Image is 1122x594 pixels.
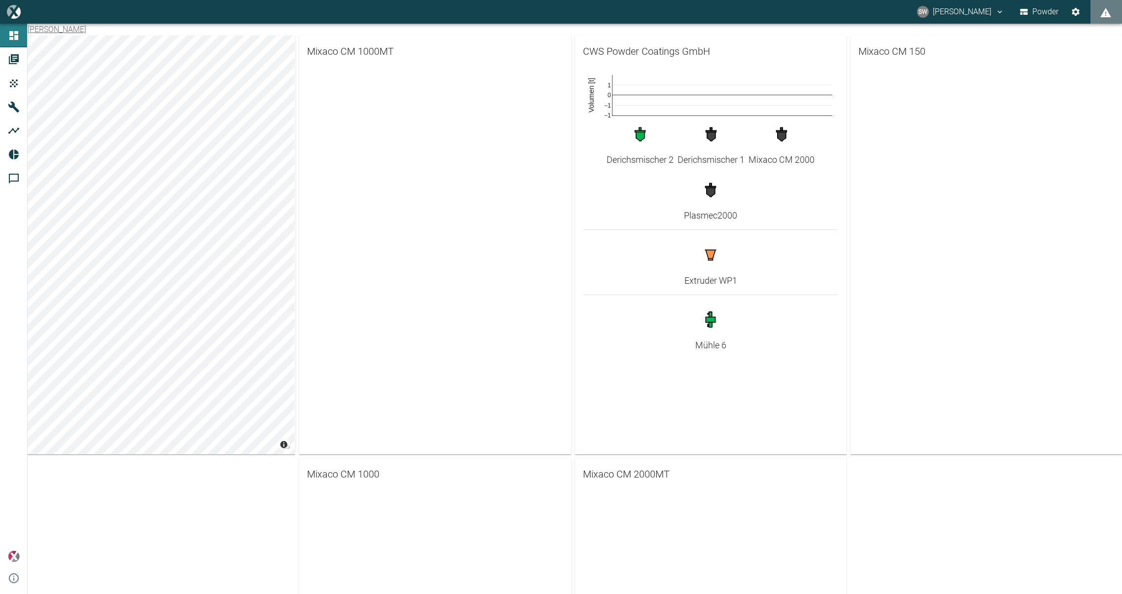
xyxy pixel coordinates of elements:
[695,306,726,352] a: Mühle 6
[684,176,737,222] a: Plasmec2000
[1018,3,1061,21] button: Powder
[575,458,847,490] a: Mixaco CM 2000MT
[678,153,745,166] div: Derichsmischer 1
[858,43,1114,59] span: Mixaco CM 150
[28,24,86,36] nav: breadcrumb
[850,36,1122,67] a: Mixaco CM 150
[307,466,563,482] span: Mixaco CM 1000
[583,466,839,482] span: Mixaco CM 2000MT
[748,120,815,166] a: Mixaco CM 2000
[607,153,674,166] div: Derichsmischer 2
[607,120,674,166] a: Derichsmischer 2
[684,209,737,222] div: Plasmec2000
[917,6,929,18] div: SW
[307,43,563,59] span: Mixaco CM 1000MT
[8,551,20,562] img: Xplore Logo
[678,120,745,166] a: Derichsmischer 1
[299,458,571,490] a: Mixaco CM 1000
[684,241,737,287] a: Extruder WP1
[695,338,726,352] div: Mühle 6
[28,25,86,34] a: [PERSON_NAME]
[299,36,571,67] a: Mixaco CM 1000MT
[24,36,295,455] canvas: Map
[7,5,20,18] img: logo
[916,3,1006,21] button: stephan.wilkens@kansaihelios-cws.de
[748,153,815,166] div: Mixaco CM 2000
[575,36,847,67] a: CWS Powder Coatings GmbH
[684,274,737,287] div: Extruder WP1
[1067,3,1085,21] button: Einstellungen
[583,43,839,59] span: CWS Powder Coatings GmbH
